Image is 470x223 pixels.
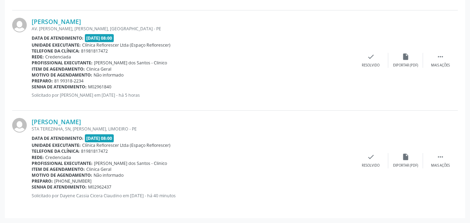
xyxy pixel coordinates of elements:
span: Não informado [94,172,124,178]
span: Credenciada [45,54,71,60]
b: Senha de atendimento: [32,184,87,190]
span: [DATE] 08:00 [85,134,114,142]
span: Clinica Geral [86,66,111,72]
span: [PHONE_NUMBER] [54,178,91,184]
i: check [367,53,375,61]
div: Exportar (PDF) [393,163,418,168]
i: insert_drive_file [402,153,409,161]
span: Clínica Reflorescer Ltda (Espaço Reflorescer) [82,42,170,48]
b: Unidade executante: [32,142,81,148]
b: Telefone da clínica: [32,148,80,154]
b: Motivo de agendamento: [32,72,92,78]
b: Rede: [32,54,44,60]
div: Exportar (PDF) [393,63,418,68]
i:  [437,53,444,61]
b: Senha de atendimento: [32,84,87,90]
span: [PERSON_NAME] dos Santos - Clinico [94,160,167,166]
b: Profissional executante: [32,60,93,66]
div: Mais ações [431,63,450,68]
div: AV. [PERSON_NAME], [PERSON_NAME], [GEOGRAPHIC_DATA] - PE [32,26,353,32]
span: 81981817472 [81,148,108,154]
b: Item de agendamento: [32,166,85,172]
span: Clínica Reflorescer Ltda (Espaço Reflorescer) [82,142,170,148]
span: 81981817472 [81,48,108,54]
p: Solicitado por Dayene Cassia Cicera Claudino em [DATE] - há 40 minutos [32,193,353,199]
img: img [12,118,27,133]
b: Item de agendamento: [32,66,85,72]
a: [PERSON_NAME] [32,18,81,25]
div: Resolvido [362,63,380,68]
a: [PERSON_NAME] [32,118,81,126]
img: img [12,18,27,32]
b: Unidade executante: [32,42,81,48]
b: Profissional executante: [32,160,93,166]
span: M02961840 [88,84,111,90]
b: Telefone da clínica: [32,48,80,54]
div: Resolvido [362,163,380,168]
b: Motivo de agendamento: [32,172,92,178]
i: insert_drive_file [402,53,409,61]
b: Preparo: [32,78,53,84]
span: Clinica Geral [86,166,111,172]
div: STA TEREZINHA, SN, [PERSON_NAME], LIMOEIRO - PE [32,126,353,132]
p: Solicitado por [PERSON_NAME] em [DATE] - há 5 horas [32,92,353,98]
span: 81 99318-2234 [54,78,83,84]
span: [DATE] 08:00 [85,34,114,42]
b: Rede: [32,154,44,160]
b: Data de atendimento: [32,35,83,41]
div: Mais ações [431,163,450,168]
span: Não informado [94,72,124,78]
span: [PERSON_NAME] dos Santos - Clinico [94,60,167,66]
i: check [367,153,375,161]
b: Preparo: [32,178,53,184]
span: M02962437 [88,184,111,190]
i:  [437,153,444,161]
b: Data de atendimento: [32,135,83,141]
span: Credenciada [45,154,71,160]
